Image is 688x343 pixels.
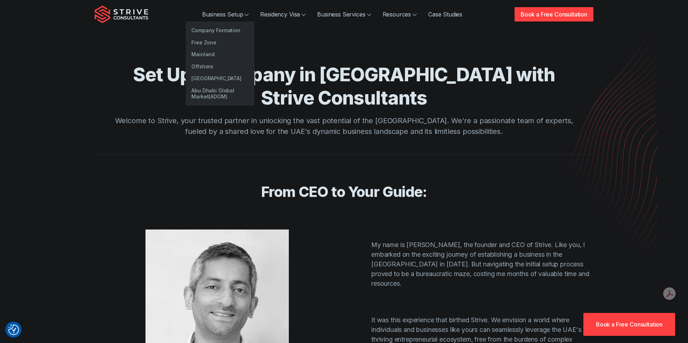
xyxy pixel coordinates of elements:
button: Consent Preferences [8,324,19,335]
img: Revisit consent button [8,324,19,335]
a: Resources [377,7,423,21]
h2: From CEO to Your Guide: [115,183,573,201]
a: Book a Free Consultation [515,7,593,21]
img: Strive Consultants [95,5,148,23]
a: Company Formation [186,24,254,37]
a: Book a Free Consultation [583,313,675,336]
a: Business Services [311,7,377,21]
a: Case Studies [422,7,468,21]
a: Offshore [186,61,254,73]
p: My name is [PERSON_NAME], the founder and CEO of Strive. Like you, I embarked on the exciting jou... [371,240,593,288]
a: Abu Dhabi Global Market(ADGM) [186,84,254,103]
h1: Set Up a Company in [GEOGRAPHIC_DATA] with Strive Consultants [115,63,573,110]
a: [GEOGRAPHIC_DATA] [186,72,254,84]
p: Welcome to Strive, your trusted partner in unlocking the vast potential of the [GEOGRAPHIC_DATA].... [115,115,573,137]
a: Free Zone [186,37,254,49]
a: Business Setup [196,7,255,21]
a: Residency Visa [254,7,311,21]
a: Mainland [186,48,254,61]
